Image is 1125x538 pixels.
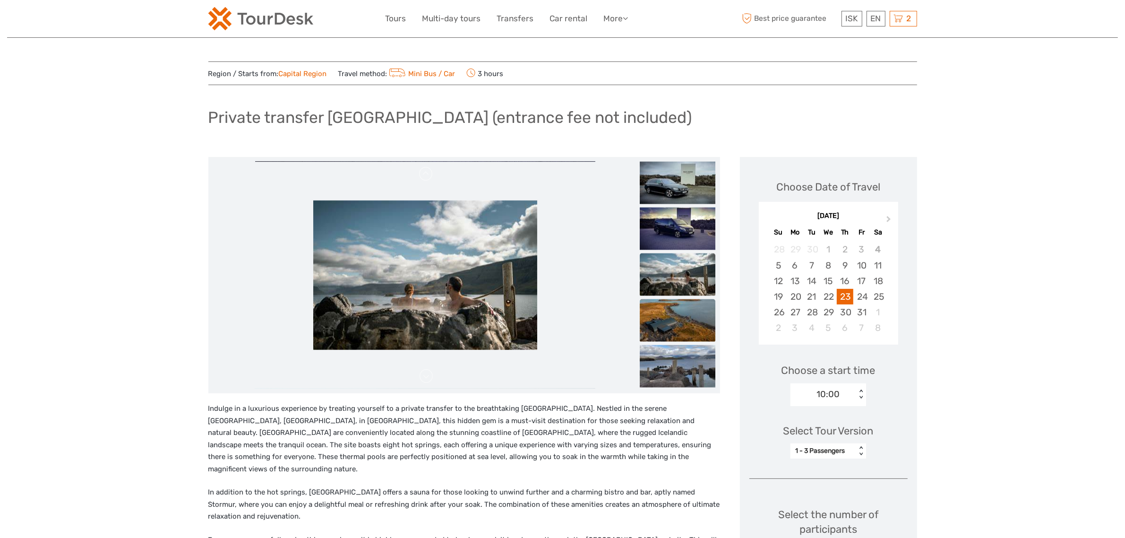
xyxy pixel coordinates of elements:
[837,226,853,239] div: Th
[853,258,870,273] div: Choose Friday, October 10th, 2025
[640,162,715,204] img: eea0dd889d594d2dab03a4f92c02aced_slider_thumbnail.jpg
[837,273,853,289] div: Choose Thursday, October 16th, 2025
[846,14,858,23] span: ISK
[837,242,853,257] div: Not available Thursday, October 2nd, 2025
[820,304,836,320] div: Choose Wednesday, October 29th, 2025
[787,226,803,239] div: Mo
[770,304,787,320] div: Choose Sunday, October 26th, 2025
[208,7,313,30] img: 120-15d4194f-c635-41b9-a512-a3cb382bfb57_logo_small.png
[870,304,886,320] div: Choose Saturday, November 1st, 2025
[640,208,715,250] img: be31b3dc99bb4f5eac10c2e4d083c38c_slider_thumbnail.jpg
[740,11,839,26] span: Best price guarantee
[820,242,836,257] div: Not available Wednesday, October 1st, 2025
[640,345,715,388] img: 3068b9d6c441450e992c95a912b0595c_slider_thumbnail.jpeg
[787,289,803,304] div: Choose Monday, October 20th, 2025
[803,320,820,336] div: Choose Tuesday, November 4th, 2025
[882,214,897,229] button: Next Month
[279,69,327,78] a: Capital Region
[386,12,406,26] a: Tours
[870,289,886,304] div: Choose Saturday, October 25th, 2025
[795,446,851,456] div: 1 - 3 Passengers
[762,242,895,336] div: month 2025-10
[820,258,836,273] div: Choose Wednesday, October 8th, 2025
[870,320,886,336] div: Choose Saturday, November 8th, 2025
[208,403,720,475] p: Indulge in a luxurious experience by treating yourself to a private transfer to the breathtaking ...
[640,253,715,296] img: e3ef5b5fdac54f74b767c86a9b1a6520_slider_thumbnail.jpeg
[820,289,836,304] div: Choose Wednesday, October 22nd, 2025
[837,289,853,304] div: Choose Thursday, October 23rd, 2025
[387,69,455,78] a: Mini Bus / Car
[803,273,820,289] div: Choose Tuesday, October 14th, 2025
[870,273,886,289] div: Choose Saturday, October 18th, 2025
[109,15,120,26] button: Open LiveChat chat widget
[803,258,820,273] div: Choose Tuesday, October 7th, 2025
[338,67,455,80] span: Travel method:
[857,390,865,399] div: < >
[870,226,886,239] div: Sa
[497,12,534,26] a: Transfers
[820,320,836,336] div: Choose Wednesday, November 5th, 2025
[787,258,803,273] div: Choose Monday, October 6th, 2025
[803,289,820,304] div: Choose Tuesday, October 21st, 2025
[820,273,836,289] div: Choose Wednesday, October 15th, 2025
[870,258,886,273] div: Choose Saturday, October 11th, 2025
[853,226,870,239] div: Fr
[803,226,820,239] div: Tu
[787,304,803,320] div: Choose Monday, October 27th, 2025
[803,304,820,320] div: Choose Tuesday, October 28th, 2025
[787,273,803,289] div: Choose Monday, October 13th, 2025
[857,446,865,456] div: < >
[803,242,820,257] div: Not available Tuesday, September 30th, 2025
[770,273,787,289] div: Choose Sunday, October 12th, 2025
[870,242,886,257] div: Not available Saturday, October 4th, 2025
[820,226,836,239] div: We
[817,388,840,400] div: 10:00
[837,304,853,320] div: Choose Thursday, October 30th, 2025
[759,211,898,221] div: [DATE]
[770,242,787,257] div: Not available Sunday, September 28th, 2025
[770,258,787,273] div: Choose Sunday, October 5th, 2025
[313,200,537,350] img: e3ef5b5fdac54f74b767c86a9b1a6520_main_slider.jpeg
[13,17,107,24] p: We're away right now. Please check back later!
[853,273,870,289] div: Choose Friday, October 17th, 2025
[853,289,870,304] div: Choose Friday, October 24th, 2025
[776,180,880,194] div: Choose Date of Travel
[787,320,803,336] div: Choose Monday, November 3rd, 2025
[604,12,628,26] a: More
[422,12,481,26] a: Multi-day tours
[783,424,874,438] div: Select Tour Version
[466,67,503,80] span: 3 hours
[867,11,885,26] div: EN
[837,258,853,273] div: Choose Thursday, October 9th, 2025
[770,320,787,336] div: Choose Sunday, November 2nd, 2025
[853,304,870,320] div: Choose Friday, October 31st, 2025
[208,486,720,523] p: In addition to the hot springs, [GEOGRAPHIC_DATA] offers a sauna for those looking to unwind furt...
[208,69,327,79] span: Region / Starts from:
[787,242,803,257] div: Not available Monday, September 29th, 2025
[770,226,787,239] div: Su
[550,12,588,26] a: Car rental
[208,108,692,127] h1: Private transfer [GEOGRAPHIC_DATA] (entrance fee not included)
[770,289,787,304] div: Choose Sunday, October 19th, 2025
[837,320,853,336] div: Choose Thursday, November 6th, 2025
[640,299,715,342] img: ec5e9c04c1d14b13b5a837abae6e919d_slider_thumbnail.jpeg
[853,242,870,257] div: Not available Friday, October 3rd, 2025
[853,320,870,336] div: Choose Friday, November 7th, 2025
[781,363,876,378] span: Choose a start time
[905,14,913,23] span: 2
